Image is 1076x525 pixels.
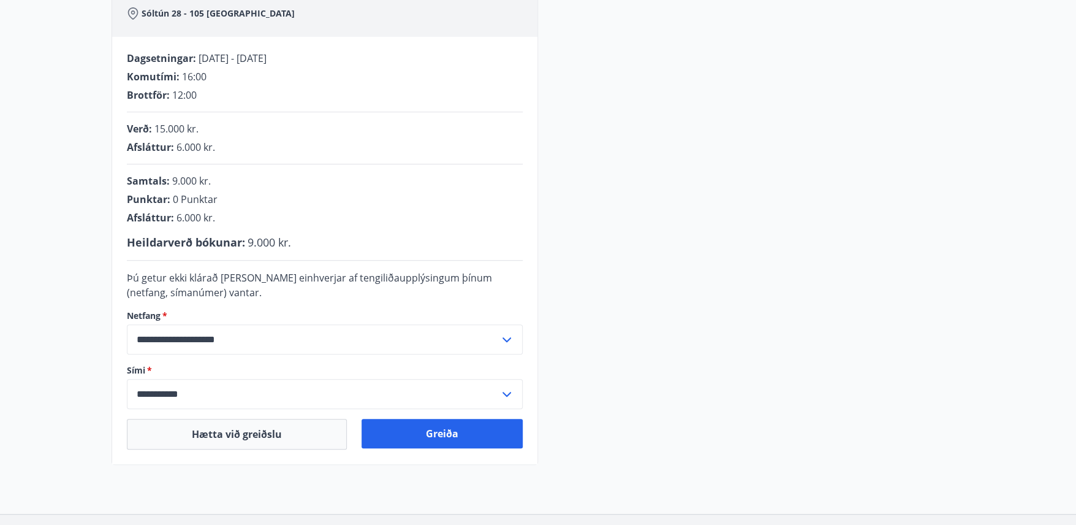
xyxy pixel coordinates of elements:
span: Komutími : [127,70,180,83]
span: Brottför : [127,88,170,102]
span: Sóltún 28 - 105 [GEOGRAPHIC_DATA] [142,7,295,20]
label: Netfang [127,310,523,322]
button: Hætta við greiðslu [127,419,347,450]
span: Samtals : [127,174,170,188]
span: Afsláttur : [127,140,174,154]
span: Heildarverð bókunar : [127,235,245,250]
span: 9.000 kr. [248,235,291,250]
span: Punktar : [127,193,170,206]
button: Greiða [362,419,523,448]
span: 0 Punktar [173,193,218,206]
span: 6.000 kr. [176,140,215,154]
span: 9.000 kr. [172,174,211,188]
span: Afsláttur : [127,211,174,224]
span: Dagsetningar : [127,52,196,65]
span: 16:00 [182,70,206,83]
label: Sími [127,364,523,377]
span: 6.000 kr. [176,211,215,224]
span: Verð : [127,122,152,136]
span: 15.000 kr. [154,122,199,136]
span: [DATE] - [DATE] [199,52,267,65]
span: Þú getur ekki klárað [PERSON_NAME] einhverjar af tengiliðaupplýsingum þínum (netfang, símanúmer) ... [127,271,492,299]
span: 12:00 [172,88,197,102]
